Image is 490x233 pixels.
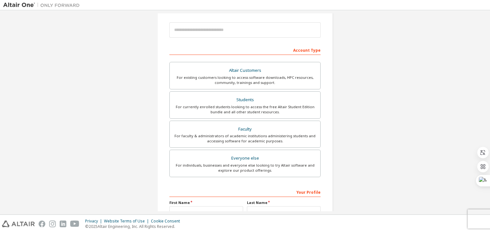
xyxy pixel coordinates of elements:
div: Your Profile [169,187,321,197]
img: linkedin.svg [60,221,66,227]
img: facebook.svg [39,221,45,227]
div: Account Type [169,45,321,55]
label: Last Name [247,200,321,205]
div: For individuals, businesses and everyone else looking to try Altair software and explore our prod... [174,163,316,173]
div: Website Terms of Use [104,219,151,224]
img: Altair One [3,2,83,8]
img: altair_logo.svg [2,221,35,227]
p: © 2025 Altair Engineering, Inc. All Rights Reserved. [85,224,184,229]
label: First Name [169,200,243,205]
div: Everyone else [174,154,316,163]
div: Cookie Consent [151,219,184,224]
img: youtube.svg [70,221,79,227]
img: instagram.svg [49,221,56,227]
div: Altair Customers [174,66,316,75]
div: Privacy [85,219,104,224]
div: Students [174,95,316,104]
div: For faculty & administrators of academic institutions administering students and accessing softwa... [174,133,316,144]
div: For existing customers looking to access software downloads, HPC resources, community, trainings ... [174,75,316,85]
div: Faculty [174,125,316,134]
div: For currently enrolled students looking to access the free Altair Student Edition bundle and all ... [174,104,316,115]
